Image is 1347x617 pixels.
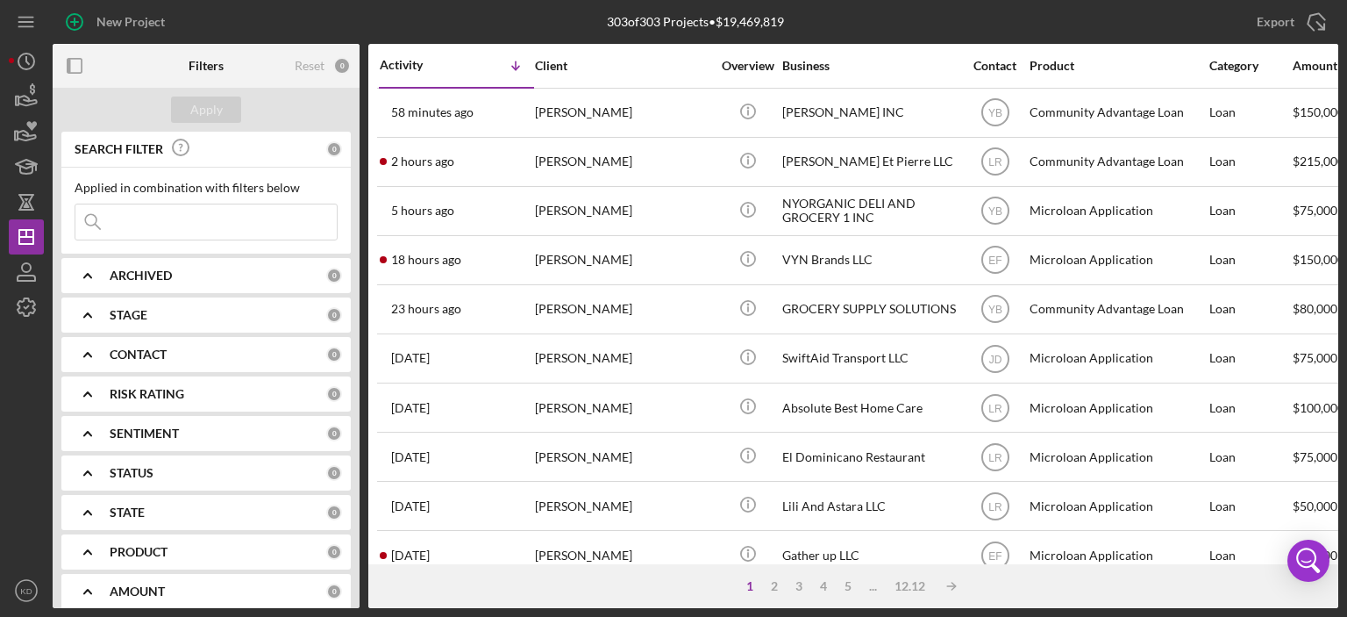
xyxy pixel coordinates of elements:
[535,384,710,431] div: [PERSON_NAME]
[1209,59,1291,73] div: Category
[987,107,1001,119] text: YB
[762,579,787,593] div: 2
[787,579,811,593] div: 3
[987,205,1001,218] text: YB
[391,204,454,218] time: 2025-08-14 14:46
[782,532,958,578] div: Gather up LLC
[988,500,1002,513] text: LR
[326,386,342,402] div: 0
[535,434,710,480] div: [PERSON_NAME]
[171,97,241,123] button: Apply
[1287,540,1329,582] div: Open Intercom Messenger
[782,90,958,136] div: [PERSON_NAME] INC
[326,307,342,323] div: 0
[782,237,958,283] div: VYN Brands LLC
[1209,286,1291,333] div: Loan
[886,579,934,593] div: 12.12
[535,483,710,529] div: [PERSON_NAME]
[326,426,342,441] div: 0
[110,585,165,599] b: AMOUNT
[715,59,780,73] div: Overview
[1030,188,1205,234] div: Microloan Application
[391,253,461,267] time: 2025-08-14 01:37
[535,286,710,333] div: [PERSON_NAME]
[9,573,44,608] button: KD
[380,58,457,72] div: Activity
[738,579,762,593] div: 1
[53,4,182,39] button: New Project
[110,269,172,283] b: ARCHIVED
[1209,139,1291,185] div: Loan
[1209,384,1291,431] div: Loan
[1209,483,1291,529] div: Loan
[96,4,165,39] div: New Project
[1030,335,1205,382] div: Microloan Application
[110,348,167,362] b: CONTACT
[391,105,474,119] time: 2025-08-14 18:56
[391,154,454,169] time: 2025-08-14 17:39
[1209,188,1291,234] div: Loan
[1030,434,1205,480] div: Microloan Application
[535,532,710,578] div: [PERSON_NAME]
[1209,90,1291,136] div: Loan
[391,450,430,464] time: 2025-08-12 23:20
[1209,532,1291,578] div: Loan
[782,59,958,73] div: Business
[782,434,958,480] div: El Dominicano Restaurant
[110,466,153,480] b: STATUS
[535,139,710,185] div: [PERSON_NAME]
[1257,4,1294,39] div: Export
[391,351,430,365] time: 2025-08-13 13:34
[988,402,1002,414] text: LR
[988,255,1001,267] text: EF
[988,549,1001,562] text: EF
[1030,483,1205,529] div: Microloan Application
[782,483,958,529] div: Lili And Astara LLC
[391,549,430,563] time: 2025-08-12 15:16
[110,387,184,401] b: RISK RATING
[391,401,430,415] time: 2025-08-13 13:19
[782,188,958,234] div: NYORGANIC DELI AND GROCERY 1 INC
[1030,384,1205,431] div: Microloan Application
[962,59,1028,73] div: Contact
[326,465,342,481] div: 0
[326,347,342,362] div: 0
[1030,532,1205,578] div: Microloan Application
[782,139,958,185] div: [PERSON_NAME] Et Pierre LLC
[1030,139,1205,185] div: Community Advantage Loan
[1239,4,1338,39] button: Export
[295,59,324,73] div: Reset
[75,142,163,156] b: SEARCH FILTER
[110,545,167,559] b: PRODUCT
[535,188,710,234] div: [PERSON_NAME]
[189,59,224,73] b: Filters
[987,304,1001,316] text: YB
[836,579,860,593] div: 5
[1209,237,1291,283] div: Loan
[391,302,461,316] time: 2025-08-13 20:42
[607,15,784,29] div: 303 of 303 Projects • $19,469,819
[535,237,710,283] div: [PERSON_NAME]
[1030,237,1205,283] div: Microloan Application
[1030,59,1205,73] div: Product
[326,141,342,157] div: 0
[75,181,338,195] div: Applied in combination with filters below
[860,579,886,593] div: ...
[811,579,836,593] div: 4
[110,427,179,441] b: SENTIMENT
[110,308,147,322] b: STAGE
[333,57,351,75] div: 0
[782,384,958,431] div: Absolute Best Home Care
[988,353,1001,365] text: JD
[1209,335,1291,382] div: Loan
[1209,434,1291,480] div: Loan
[326,268,342,283] div: 0
[988,451,1002,463] text: LR
[326,544,342,560] div: 0
[326,584,342,599] div: 0
[326,505,342,520] div: 0
[20,586,32,596] text: KD
[110,506,145,520] b: STATE
[391,499,430,513] time: 2025-08-12 21:20
[535,90,710,136] div: [PERSON_NAME]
